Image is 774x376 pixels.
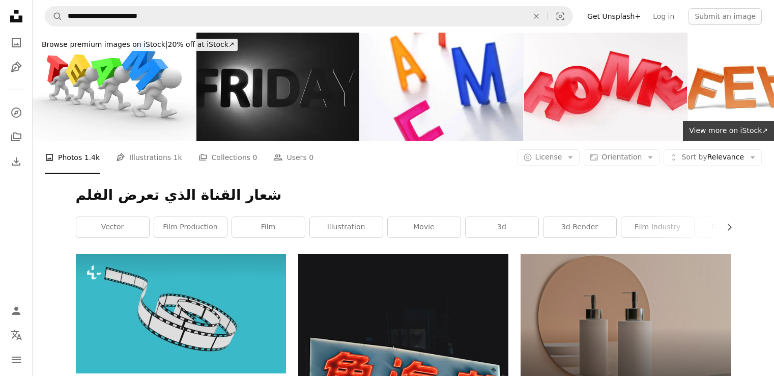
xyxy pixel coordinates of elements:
[76,186,731,204] h1: شعار القناة الذي تعرض الفلم
[601,153,642,161] span: Orientation
[720,217,731,237] button: scroll list to the right
[699,217,772,237] a: digital image
[154,217,227,237] a: film production
[76,254,286,373] img: a film roll with a blue background
[535,153,562,161] span: License
[198,141,257,174] a: Collections 0
[543,217,616,237] a: 3d render
[525,7,548,26] button: Clear
[466,217,538,237] a: 3d
[273,141,313,174] a: Users 0
[33,33,195,141] img: Teamwork
[42,40,167,48] span: Browse premium images on iStock |
[6,127,26,147] a: Collections
[681,152,744,163] span: Relevance
[310,217,383,237] a: illustration
[581,8,647,24] a: Get Unsplash+
[196,33,359,141] img: Black Friday abstract illustration. Text in the spotlight.
[6,301,26,321] a: Log in / Sign up
[6,33,26,53] a: Photos
[76,309,286,318] a: a film roll with a blue background
[253,152,257,163] span: 0
[683,121,774,141] a: View more on iStock↗
[42,40,235,48] span: 20% off at iStock ↗
[647,8,680,24] a: Log in
[621,217,694,237] a: film industry
[174,152,182,163] span: 1k
[681,153,707,161] span: Sort by
[232,217,305,237] a: film
[6,350,26,370] button: Menu
[664,149,762,166] button: Sort byRelevance
[689,126,768,135] span: View more on iStock ↗
[584,149,660,166] button: Orientation
[548,7,572,26] button: Visual search
[116,141,182,174] a: Illustrations 1k
[524,33,687,141] img: Luxury glass red inscription home on grey podium, soft light, front view smooth background, 3d re...
[6,325,26,345] button: Language
[6,57,26,77] a: Illustrations
[360,33,523,141] img: Alphabets
[6,102,26,123] a: Explore
[689,8,762,24] button: Submit an image
[45,6,573,26] form: Find visuals sitewide
[6,151,26,172] a: Download History
[518,149,580,166] button: License
[388,217,461,237] a: movie
[33,33,244,57] a: Browse premium images on iStock|20% off at iStock↗
[76,217,149,237] a: vector
[45,7,63,26] button: Search Unsplash
[309,152,313,163] span: 0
